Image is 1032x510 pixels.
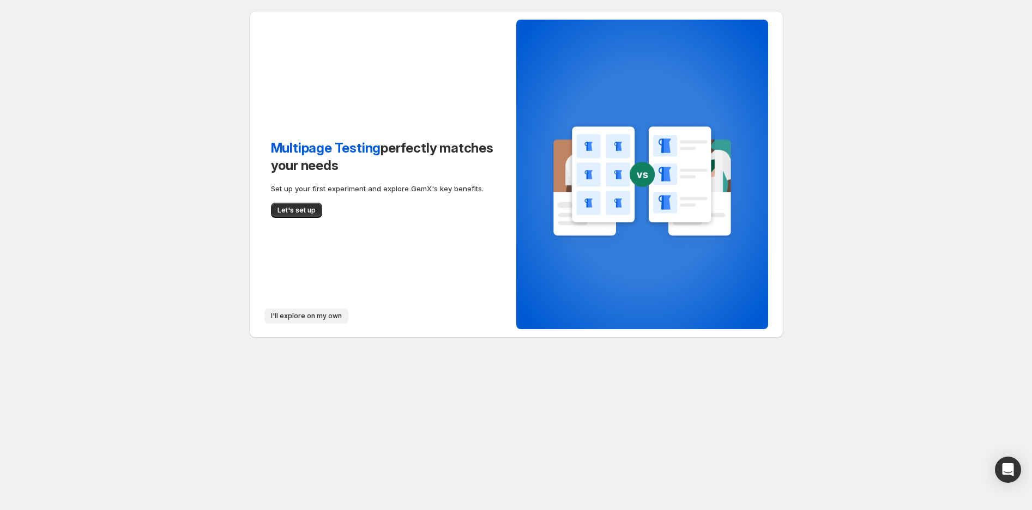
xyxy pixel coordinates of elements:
[271,183,494,194] p: Set up your first experiment and explore GemX's key benefits.
[271,139,494,174] h2: perfectly matches your needs
[264,308,348,324] button: I'll explore on my own
[277,206,316,215] span: Let's set up
[271,312,342,320] span: I'll explore on my own
[271,203,322,218] button: Let's set up
[995,457,1021,483] div: Open Intercom Messenger
[271,140,381,156] span: Multipage Testing
[540,122,744,251] img: multipage-testing-guide-bg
